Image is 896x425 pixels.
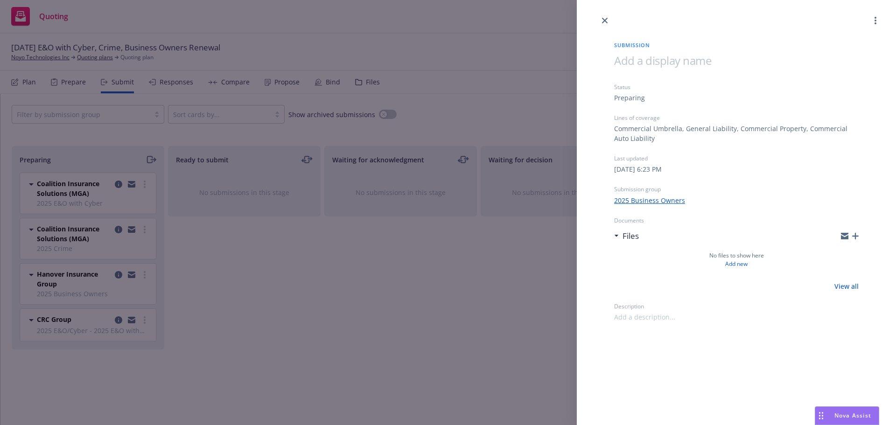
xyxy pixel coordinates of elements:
[614,83,859,91] div: Status
[815,406,879,425] button: Nova Assist
[614,230,639,242] div: Files
[614,216,859,224] div: Documents
[614,164,662,174] div: [DATE] 6:23 PM
[614,185,859,193] div: Submission group
[614,41,859,49] span: Submission
[725,260,748,268] a: Add new
[614,302,859,310] div: Description
[834,281,859,291] a: View all
[614,93,645,103] div: Preparing
[614,124,859,143] div: Commercial Umbrella, General Liability, Commercial Property, Commercial Auto Liability
[870,15,881,26] a: more
[599,15,610,26] a: close
[614,195,685,205] a: 2025 Business Owners
[815,407,827,425] div: Drag to move
[709,251,764,260] span: No files to show here
[623,230,639,242] h3: Files
[834,411,871,419] span: Nova Assist
[614,154,859,162] div: Last updated
[614,114,859,122] div: Lines of coverage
